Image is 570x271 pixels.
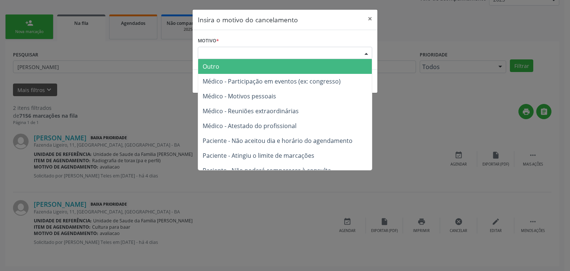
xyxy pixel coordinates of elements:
span: Médico - Participação em eventos (ex: congresso) [203,77,341,85]
span: Paciente - Atingiu o limite de marcações [203,151,314,160]
label: Motivo [198,35,219,47]
span: Paciente - Não poderá comparecer à consulta [203,166,331,174]
span: Médico - Motivos pessoais [203,92,276,100]
span: Médico - Reuniões extraordinárias [203,107,299,115]
span: Outro [203,62,219,71]
button: Close [363,10,377,28]
span: Médico - Atestado do profissional [203,122,297,130]
span: Paciente - Não aceitou dia e horário do agendamento [203,137,353,145]
h5: Insira o motivo do cancelamento [198,15,298,25]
